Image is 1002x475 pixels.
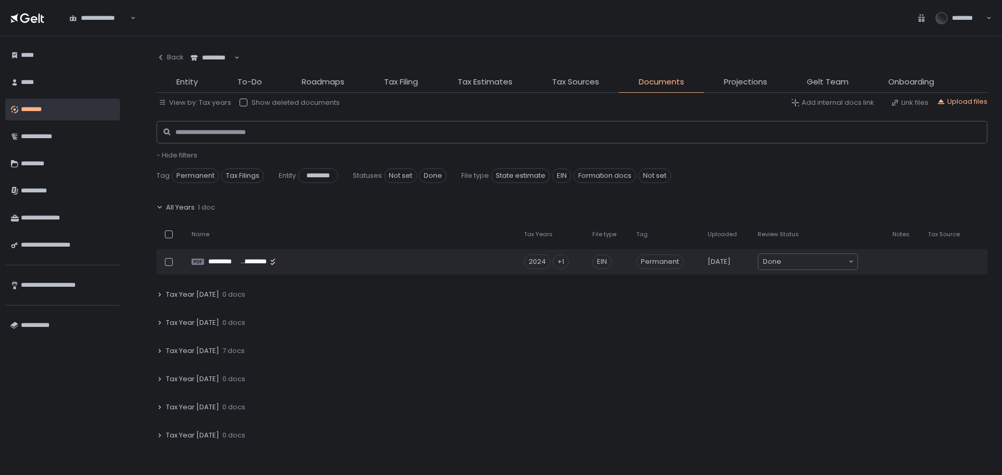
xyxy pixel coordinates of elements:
span: Onboarding [888,76,934,88]
span: Tax Year [DATE] [166,346,219,356]
span: Tax Year [DATE] [166,374,219,384]
span: Projections [724,76,767,88]
div: Search for option [758,254,857,270]
span: Tax Year [DATE] [166,431,219,440]
div: 2024 [524,254,551,269]
div: Back [157,53,184,62]
button: Back [157,47,184,68]
span: Tax Year [DATE] [166,318,219,327]
span: File type [592,230,616,238]
span: Entity [279,171,296,180]
span: Not set [638,168,671,183]
span: Not set [384,168,417,183]
input: Search for option [781,257,848,267]
span: 0 docs [222,318,245,327]
span: Tax Filing [384,76,418,88]
div: +1 [553,254,569,269]
span: Statuses [353,171,382,180]
span: Uploaded [708,230,737,238]
div: Search for option [184,47,240,69]
span: Review Status [758,230,799,238]
span: Done [419,168,447,183]
span: Tax Year [DATE] [166,403,219,412]
span: [DATE] [708,257,731,266]
span: Tax Year [DATE] [166,290,219,299]
span: Formation docs [574,168,636,183]
span: EIN [552,168,571,183]
div: Search for option [63,7,136,29]
button: Add internal docs link [791,98,874,107]
span: Tax Source [928,230,960,238]
button: View by: Tax years [159,98,231,107]
span: Tax Estimates [458,76,512,88]
span: Done [763,257,781,267]
span: Permanent [636,254,684,269]
div: EIN [592,254,612,269]
span: Roadmaps [302,76,344,88]
span: Tax Filings [221,168,264,183]
button: Upload files [937,97,987,106]
span: Entity [176,76,198,88]
span: Permanent [172,168,219,183]
span: 0 docs [222,374,245,384]
span: 0 docs [222,403,245,412]
span: File type [461,171,489,180]
span: 1 doc [198,203,215,212]
button: - Hide filters [157,151,197,160]
span: Tag [157,171,170,180]
span: State estimate [491,168,550,183]
span: 0 docs [222,431,245,440]
span: Documents [639,76,684,88]
span: Name [192,230,209,238]
span: To-Do [237,76,262,88]
span: - Hide filters [157,150,197,160]
span: Tax Sources [552,76,599,88]
span: All Years [166,203,195,212]
span: Tag [636,230,648,238]
span: Notes [892,230,910,238]
span: Tax Years [524,230,553,238]
span: 0 docs [222,290,245,299]
span: Gelt Team [807,76,849,88]
button: Link files [891,98,928,107]
span: 7 docs [222,346,245,356]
